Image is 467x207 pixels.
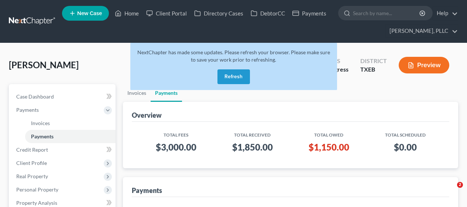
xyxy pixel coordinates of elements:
[25,130,116,143] a: Payments
[123,84,151,102] a: Invoices
[433,7,458,20] a: Help
[360,57,387,65] div: District
[77,11,102,16] span: New Case
[31,120,50,126] span: Invoices
[247,7,289,20] a: DebtorCC
[214,128,291,138] th: Total Received
[132,186,162,195] div: Payments
[217,69,250,84] button: Refresh
[289,7,330,20] a: Payments
[360,65,387,74] div: TXEB
[138,128,214,138] th: Total Fees
[142,7,190,20] a: Client Portal
[132,111,162,120] div: Overview
[457,182,463,188] span: 2
[353,6,420,20] input: Search by name...
[9,59,79,70] span: [PERSON_NAME]
[220,141,285,153] h3: $1,850.00
[373,141,437,153] h3: $0.00
[16,107,39,113] span: Payments
[111,7,142,20] a: Home
[16,200,57,206] span: Property Analysis
[442,182,460,200] iframe: Intercom live chat
[16,93,54,100] span: Case Dashboard
[367,128,443,138] th: Total Scheduled
[25,117,116,130] a: Invoices
[137,49,330,63] span: NextChapter has made some updates. Please refresh your browser. Please make sure to save your wor...
[10,143,116,156] a: Credit Report
[16,186,58,193] span: Personal Property
[16,160,47,166] span: Client Profile
[190,7,247,20] a: Directory Cases
[386,24,458,38] a: [PERSON_NAME], PLLC
[16,146,48,153] span: Credit Report
[291,128,367,138] th: Total Owed
[399,57,449,73] button: Preview
[296,141,361,153] h3: $1,150.00
[144,141,208,153] h3: $3,000.00
[10,90,116,103] a: Case Dashboard
[31,133,54,139] span: Payments
[16,173,48,179] span: Real Property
